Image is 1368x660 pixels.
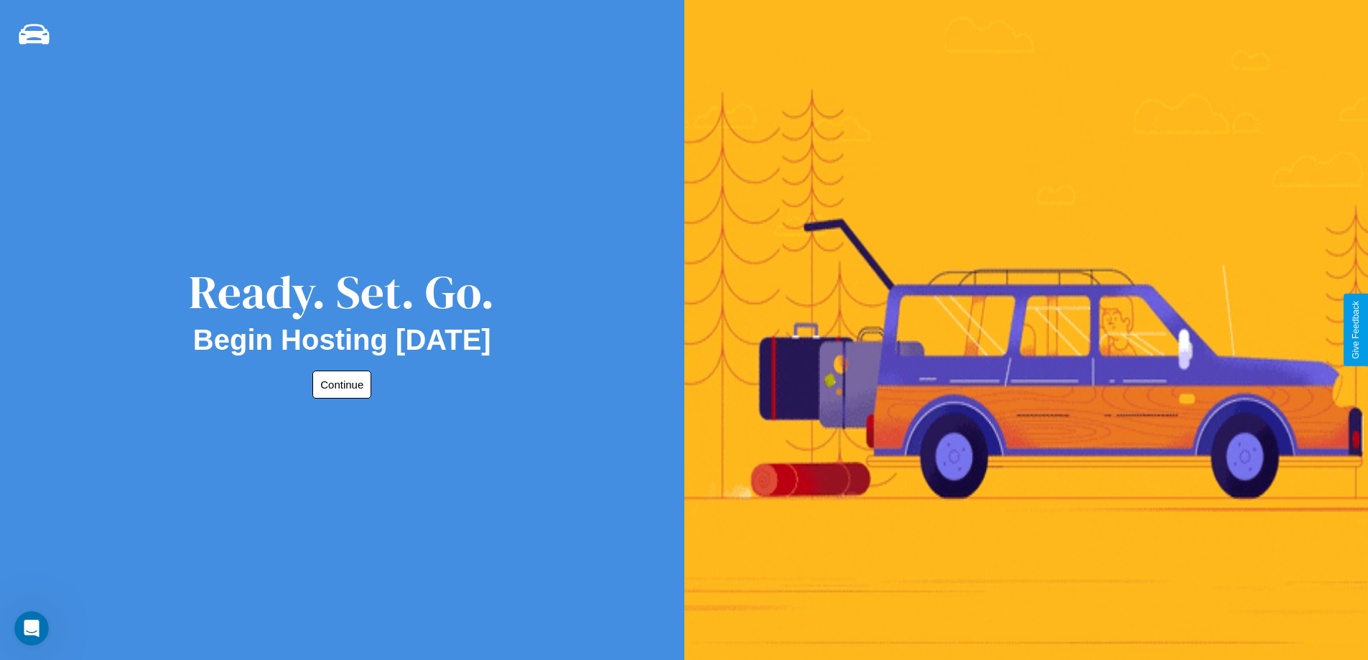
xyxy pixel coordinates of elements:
div: Ready. Set. Go. [189,260,495,324]
iframe: Intercom live chat [14,611,49,646]
h2: Begin Hosting [DATE] [193,324,491,356]
button: Continue [312,371,371,399]
div: Give Feedback [1351,301,1361,359]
